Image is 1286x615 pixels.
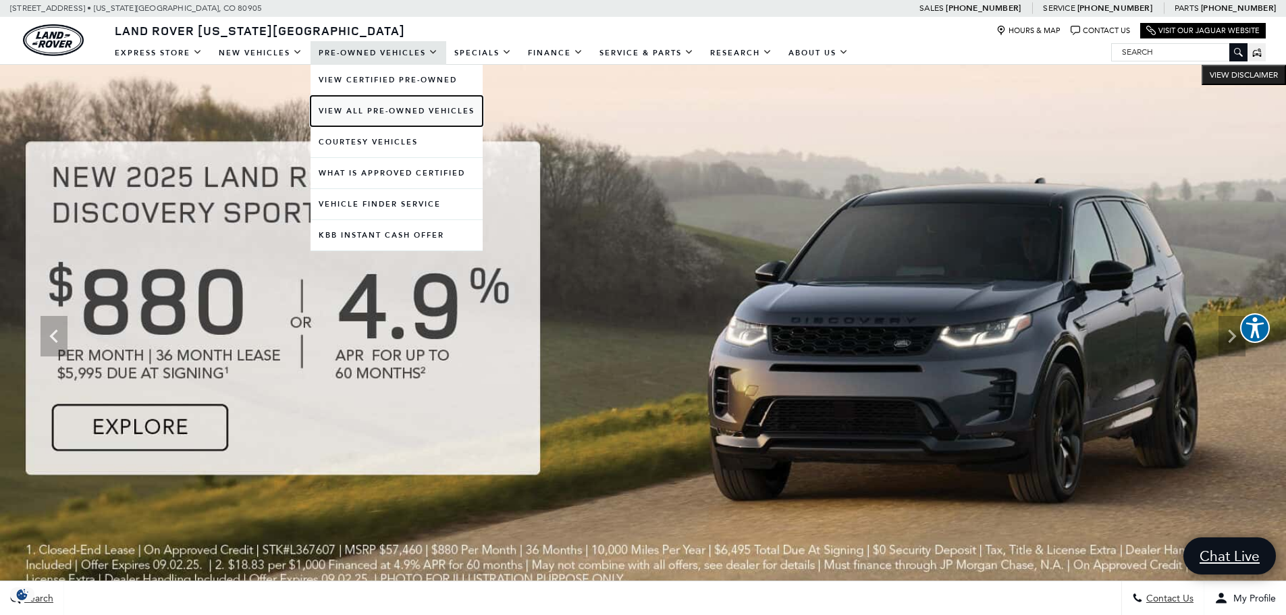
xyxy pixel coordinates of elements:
[1112,44,1247,60] input: Search
[1202,65,1286,85] button: VIEW DISCLAIMER
[211,41,311,65] a: New Vehicles
[1175,3,1199,13] span: Parts
[1193,547,1266,565] span: Chat Live
[946,3,1021,14] a: [PHONE_NUMBER]
[311,65,483,95] a: View Certified Pre-Owned
[996,26,1061,36] a: Hours & Map
[23,24,84,56] a: land-rover
[311,41,446,65] a: Pre-Owned Vehicles
[1077,3,1152,14] a: [PHONE_NUMBER]
[1240,313,1270,343] button: Explore your accessibility options
[1218,316,1245,356] div: Next
[1143,593,1194,604] span: Contact Us
[107,22,413,38] a: Land Rover [US_STATE][GEOGRAPHIC_DATA]
[1210,70,1278,80] span: VIEW DISCLAIMER
[41,316,68,356] div: Previous
[311,96,483,126] a: View All Pre-Owned Vehicles
[1183,537,1276,574] a: Chat Live
[1204,581,1286,615] button: Open user profile menu
[7,587,38,601] img: Opt-Out Icon
[919,3,944,13] span: Sales
[1228,593,1276,604] span: My Profile
[23,24,84,56] img: Land Rover
[591,41,702,65] a: Service & Parts
[311,189,483,219] a: Vehicle Finder Service
[311,127,483,157] a: Courtesy Vehicles
[311,158,483,188] a: What Is Approved Certified
[1240,313,1270,346] aside: Accessibility Help Desk
[702,41,780,65] a: Research
[780,41,857,65] a: About Us
[446,41,520,65] a: Specials
[1201,3,1276,14] a: [PHONE_NUMBER]
[115,22,405,38] span: Land Rover [US_STATE][GEOGRAPHIC_DATA]
[1043,3,1075,13] span: Service
[1071,26,1130,36] a: Contact Us
[107,41,211,65] a: EXPRESS STORE
[520,41,591,65] a: Finance
[1146,26,1260,36] a: Visit Our Jaguar Website
[107,41,857,65] nav: Main Navigation
[10,3,262,13] a: [STREET_ADDRESS] • [US_STATE][GEOGRAPHIC_DATA], CO 80905
[311,220,483,250] a: KBB Instant Cash Offer
[7,587,38,601] section: Click to Open Cookie Consent Modal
